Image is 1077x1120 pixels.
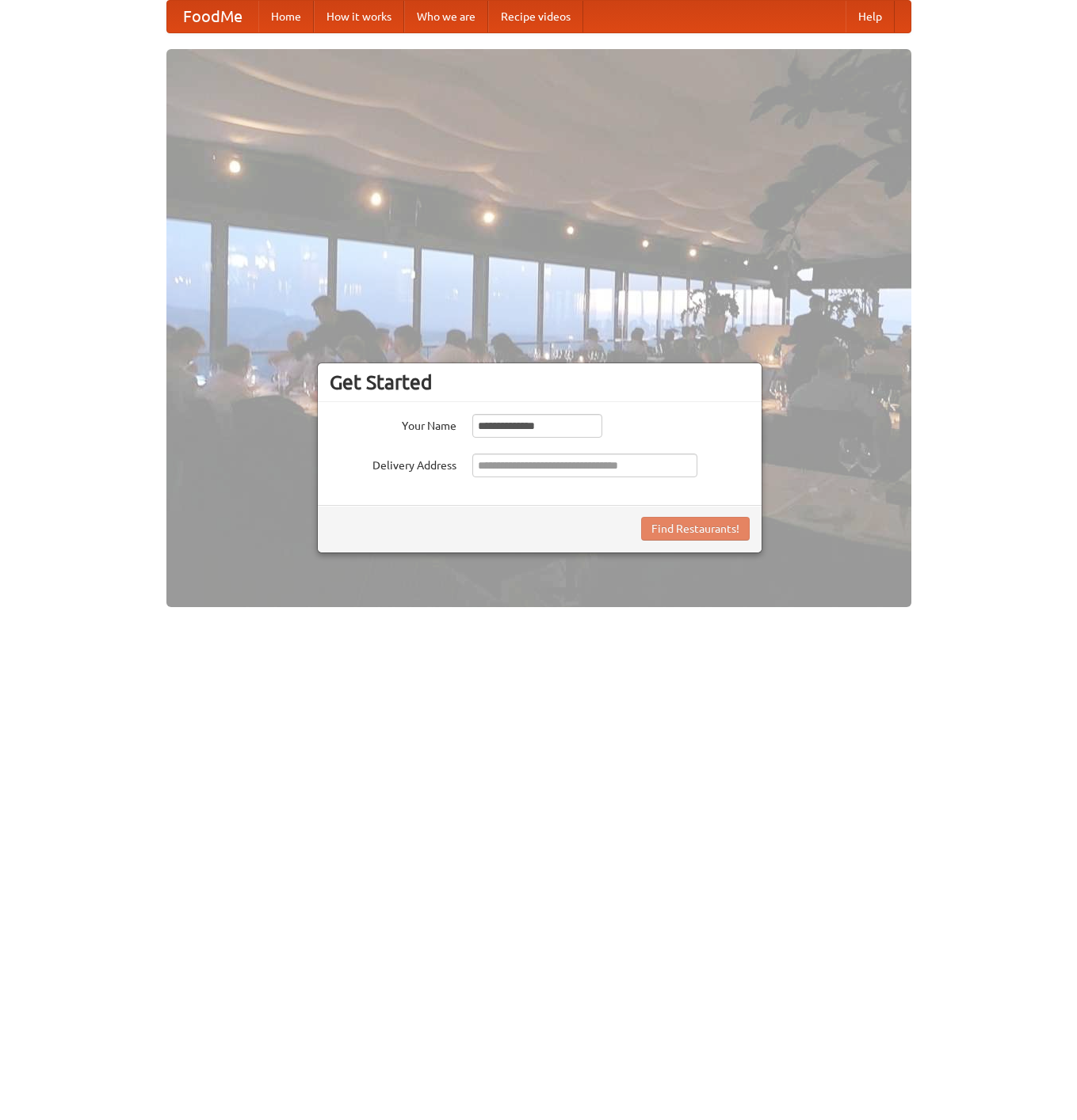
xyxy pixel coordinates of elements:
[404,1,488,32] a: Who we are
[488,1,583,32] a: Recipe videos
[314,1,404,32] a: How it works
[641,517,750,541] button: Find Restaurants!
[330,454,456,473] label: Delivery Address
[258,1,314,32] a: Home
[330,370,750,394] h3: Get Started
[167,1,258,32] a: FoodMe
[330,414,456,434] label: Your Name
[846,1,895,32] a: Help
